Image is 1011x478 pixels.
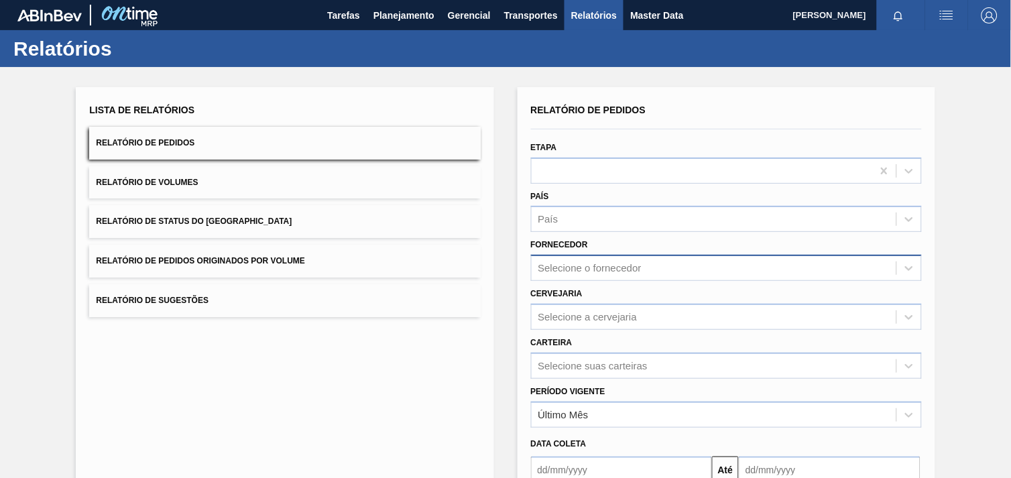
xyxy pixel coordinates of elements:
[531,338,573,347] label: Carteira
[96,256,305,265] span: Relatório de Pedidos Originados por Volume
[96,217,292,226] span: Relatório de Status do [GEOGRAPHIC_DATA]
[373,7,434,23] span: Planejamento
[89,127,480,160] button: Relatório de Pedidos
[531,439,587,449] span: Data coleta
[531,387,605,396] label: Período Vigente
[89,205,480,238] button: Relatório de Status do [GEOGRAPHIC_DATA]
[89,166,480,199] button: Relatório de Volumes
[96,296,209,305] span: Relatório de Sugestões
[877,6,920,25] button: Notificações
[17,9,82,21] img: TNhmsLtSVTkK8tSr43FrP2fwEKptu5GPRR3wAAAABJRU5ErkJggg==
[571,7,617,23] span: Relatórios
[13,41,251,56] h1: Relatórios
[531,143,557,152] label: Etapa
[538,263,642,274] div: Selecione o fornecedor
[630,7,683,23] span: Master Data
[531,105,646,115] span: Relatório de Pedidos
[96,178,198,187] span: Relatório de Volumes
[531,240,588,249] label: Fornecedor
[939,7,955,23] img: userActions
[504,7,558,23] span: Transportes
[448,7,491,23] span: Gerencial
[538,409,589,420] div: Último Mês
[538,311,638,322] div: Selecione a cervejaria
[89,105,194,115] span: Lista de Relatórios
[538,360,648,371] div: Selecione suas carteiras
[538,214,558,225] div: País
[531,192,549,201] label: País
[327,7,360,23] span: Tarefas
[531,289,583,298] label: Cervejaria
[89,245,480,278] button: Relatório de Pedidos Originados por Volume
[89,284,480,317] button: Relatório de Sugestões
[96,138,194,147] span: Relatório de Pedidos
[982,7,998,23] img: Logout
